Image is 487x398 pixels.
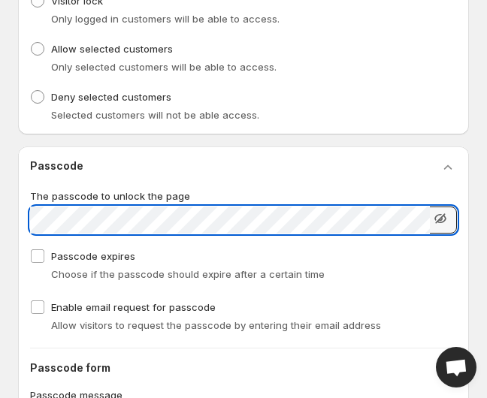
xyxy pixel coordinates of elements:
[51,61,277,73] span: Only selected customers will be able to access.
[51,109,259,121] span: Selected customers will not be able access.
[51,319,381,331] span: Allow visitors to request the passcode by entering their email address
[51,91,171,103] span: Deny selected customers
[30,190,190,202] span: The passcode to unlock the page
[51,43,173,55] span: Allow selected customers
[436,347,476,387] div: Open chat
[51,268,325,280] span: Choose if the passcode should expire after a certain time
[30,360,457,375] h2: Passcode form
[51,250,135,262] span: Passcode expires
[51,301,216,313] span: Enable email request for passcode
[51,13,280,25] span: Only logged in customers will be able to access.
[30,158,83,176] h2: Passcode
